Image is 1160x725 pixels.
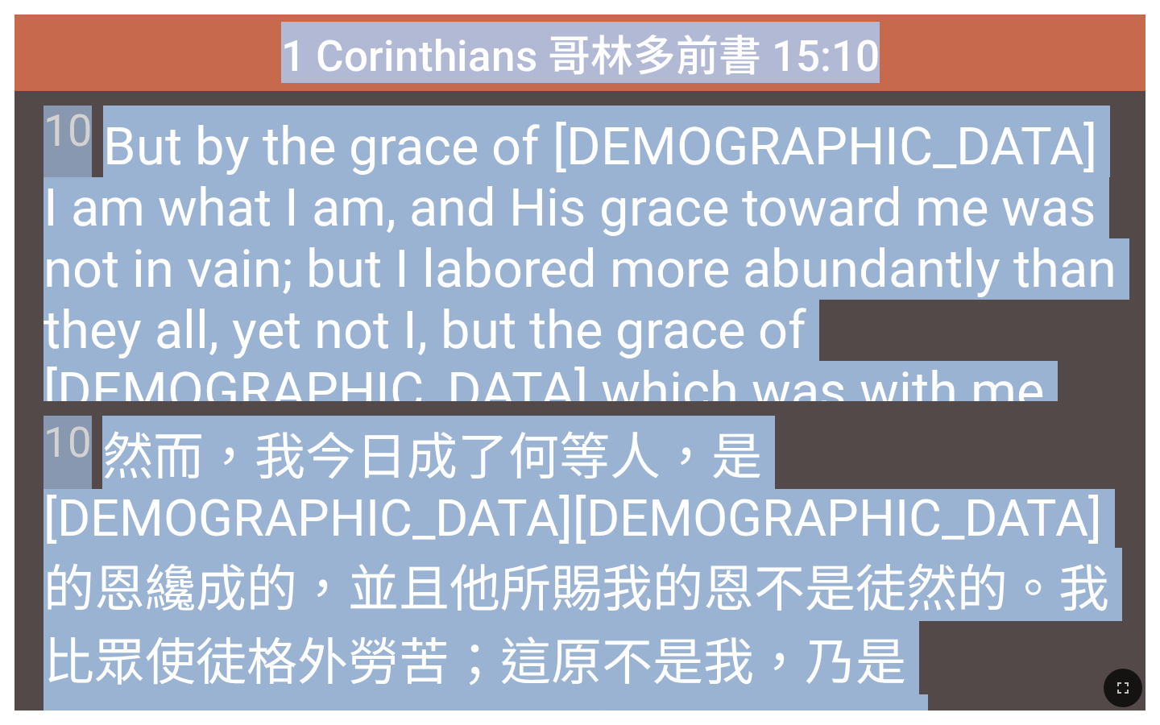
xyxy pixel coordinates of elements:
[43,106,92,156] sup: 10
[43,106,1116,422] span: But by the grace of [DEMOGRAPHIC_DATA] I am what I am, and His grace toward me was not in vain; b...
[43,417,92,467] sup: 10
[281,22,880,83] span: 1 Corinthians 哥林多前書 15:10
